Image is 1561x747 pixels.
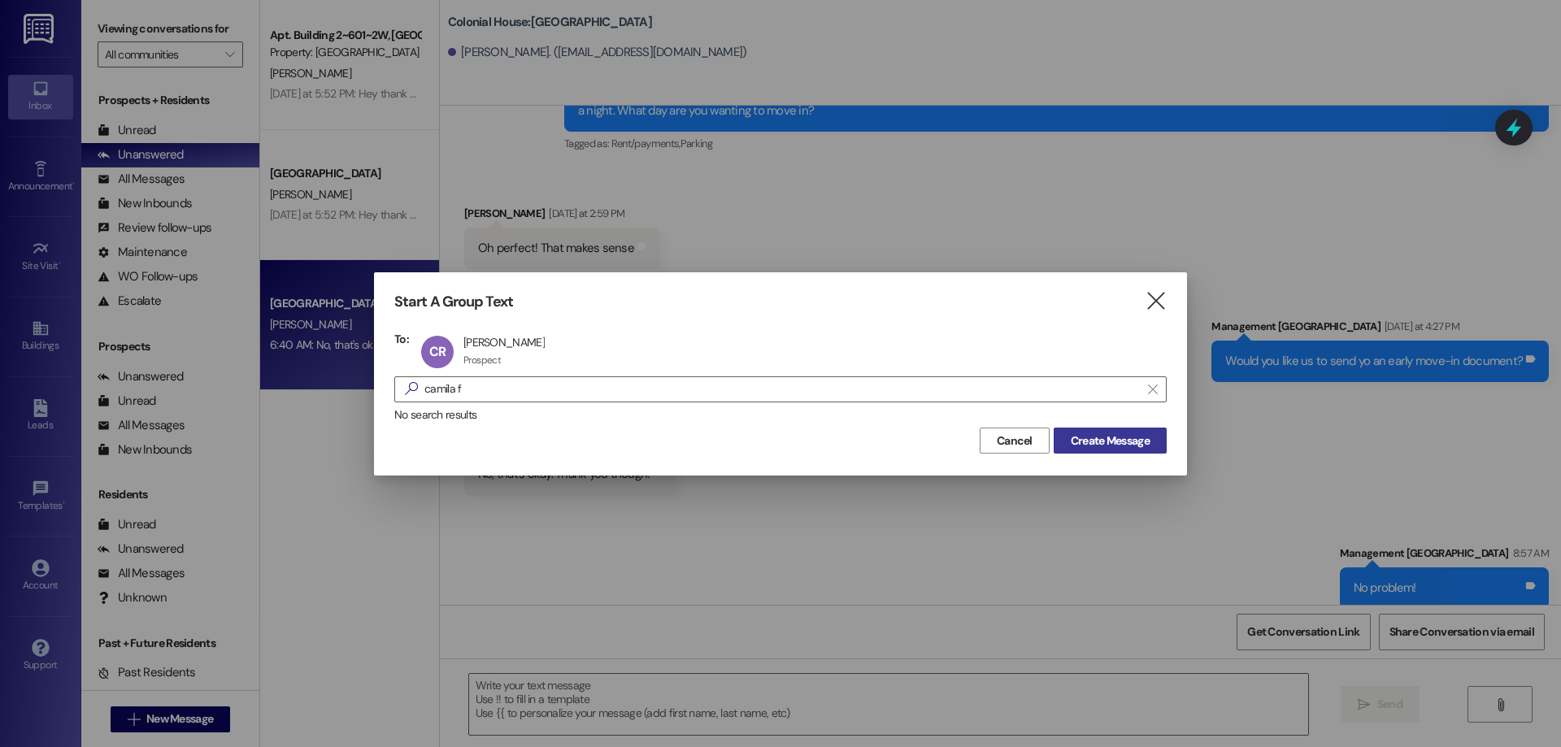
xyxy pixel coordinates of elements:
[980,428,1050,454] button: Cancel
[463,335,545,350] div: [PERSON_NAME]
[394,293,513,311] h3: Start A Group Text
[1054,428,1167,454] button: Create Message
[1148,383,1157,396] i: 
[1140,377,1166,402] button: Clear text
[394,406,1167,423] div: No search results
[398,380,424,397] i: 
[424,378,1140,401] input: Search for any contact or apartment
[429,343,446,360] span: CR
[997,432,1033,450] span: Cancel
[463,354,501,367] div: Prospect
[394,332,409,346] h3: To:
[1145,293,1167,310] i: 
[1071,432,1150,450] span: Create Message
